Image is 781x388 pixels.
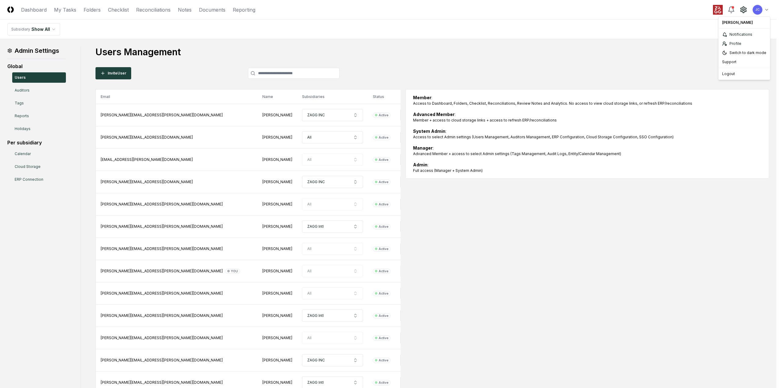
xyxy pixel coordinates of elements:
a: Profile [720,39,769,48]
div: Switch to dark mode [720,48,769,57]
div: Logout [720,69,769,78]
a: Notifications [720,30,769,39]
div: [PERSON_NAME] [720,18,769,27]
div: Support [720,57,769,67]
